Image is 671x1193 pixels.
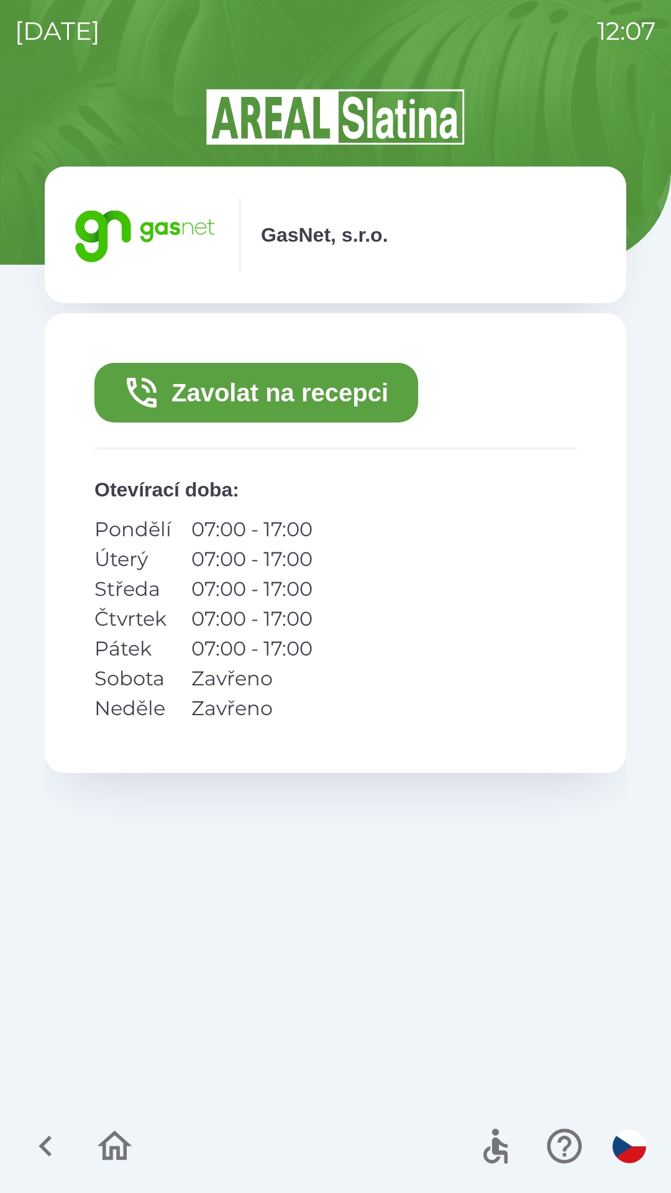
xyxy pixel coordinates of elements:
[613,1130,646,1163] img: cs flag
[191,574,313,604] p: 07:00 - 17:00
[191,664,313,693] p: Zavřeno
[70,198,219,272] img: 95bd5263-4d84-4234-8c68-46e365c669f1.png
[94,693,171,723] p: Neděle
[191,604,313,634] p: 07:00 - 17:00
[191,693,313,723] p: Zavřeno
[261,220,388,250] p: GasNet, s.r.o.
[45,87,626,147] img: Logo
[94,634,171,664] p: Pátek
[597,12,656,50] p: 12:07
[94,475,577,505] p: Otevírací doba :
[94,363,418,423] button: Zavolat na recepci
[94,574,171,604] p: Středa
[94,664,171,693] p: Sobota
[15,12,100,50] p: [DATE]
[191,514,313,544] p: 07:00 - 17:00
[94,544,171,574] p: Úterý
[94,514,171,544] p: Pondělí
[94,604,171,634] p: Čtvrtek
[191,544,313,574] p: 07:00 - 17:00
[191,634,313,664] p: 07:00 - 17:00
